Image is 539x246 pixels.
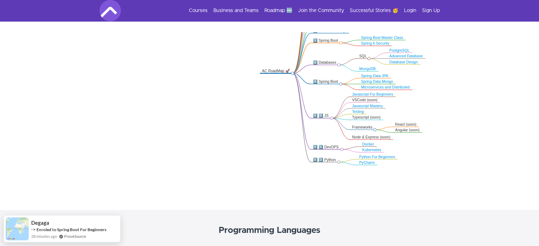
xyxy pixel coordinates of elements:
[350,7,398,14] a: Successful Stories 🥳
[352,104,383,108] a: Javascript Mastery
[6,217,29,240] img: provesource social proof notification image
[359,155,395,159] a: Python For Beginners
[262,69,291,73] div: AC RoadMap 🚀
[264,7,292,14] a: Roadmap 🆕
[395,122,417,127] div: React (soon)
[352,98,378,103] div: VSCode (soon)
[395,128,420,133] div: Angular (soon)
[37,227,106,233] a: Enroled to Spring Boot For Beginners
[31,220,49,226] span: Degaga
[313,79,339,84] div: 9️⃣ Spring Boot
[313,38,339,43] div: 7️⃣ Spring Boot
[361,74,388,78] a: Spring Data JPA
[313,145,340,149] div: 1️⃣ 1️⃣ DevOPS
[361,85,410,89] a: Microservices and Distributed
[352,125,373,130] div: Frameworks
[389,60,418,64] a: Database Design
[352,135,391,139] div: Node & Express (soon)
[361,36,403,40] a: Spring Boot Master Class
[422,7,440,14] a: Sign Up
[313,60,337,65] div: 8️⃣ Databases
[219,226,320,235] strong: Programming Languages
[352,92,393,96] a: Javascript For Beginners
[389,54,423,58] a: Advanced Database
[313,114,330,118] div: 1️⃣ 0️⃣ JS
[313,158,337,162] div: 1️⃣ 2️⃣ Python
[31,233,57,239] span: 28 minutes ago
[359,161,375,165] a: PyCharm
[362,142,374,146] a: Docker
[361,41,389,45] a: Spring 6 Security
[389,48,410,52] a: PostgreSQL
[359,54,367,58] div: SQL
[213,7,259,14] a: Business and Teams
[404,7,416,14] a: Login
[31,227,36,232] span: ->
[352,115,381,120] div: Typescript (soon)
[361,80,393,84] a: Spring Data Mongo
[352,110,364,114] a: Testing
[189,7,208,14] a: Courses
[359,67,376,71] a: MongoDB
[64,233,86,239] a: ProveSource
[298,7,344,14] a: Join the Community
[362,148,381,152] a: Kubernetes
